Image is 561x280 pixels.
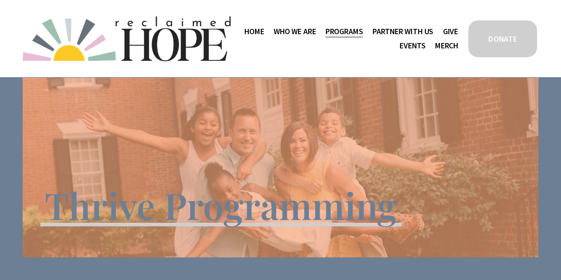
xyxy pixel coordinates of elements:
[244,24,264,39] a: Home
[326,25,363,38] span: Programs
[373,25,433,38] span: Partner With Us
[274,24,316,39] a: folder dropdown
[45,181,397,229] span: Thrive Programming
[435,39,458,53] a: Merch
[326,24,363,39] a: folder dropdown
[23,16,231,61] img: Reclaimed Hope Initiative
[467,19,538,59] a: DONATE
[274,25,316,38] span: Who We Are
[443,24,458,39] a: Give
[373,24,433,39] a: folder dropdown
[400,39,425,53] a: Events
